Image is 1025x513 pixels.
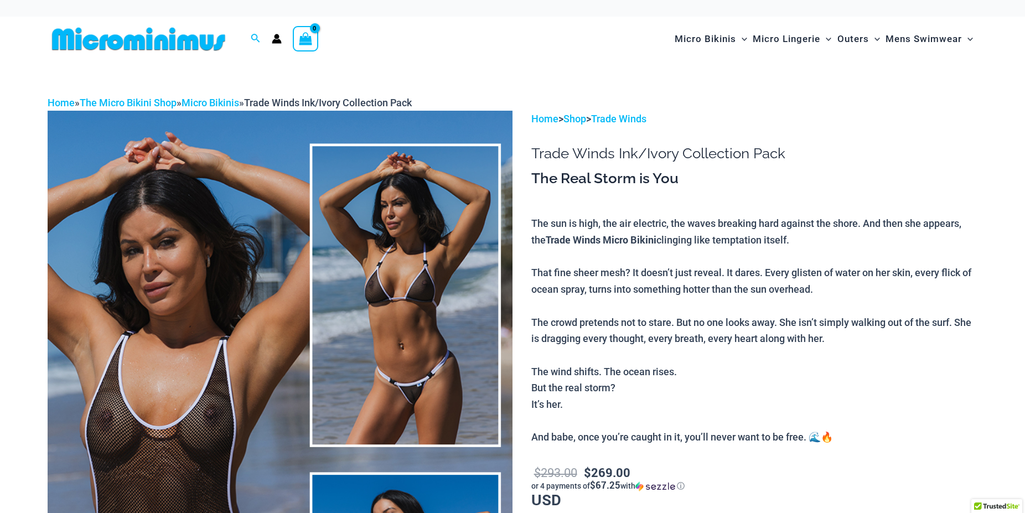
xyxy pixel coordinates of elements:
[48,97,412,108] span: » » »
[48,97,75,108] a: Home
[531,463,977,508] p: USD
[48,27,230,51] img: MM SHOP LOGO FLAT
[590,479,620,491] span: $67.25
[635,481,675,491] img: Sezzle
[531,480,977,491] div: or 4 payments of$67.25withSezzle Click to learn more about Sezzle
[584,464,591,480] span: $
[670,20,977,58] nav: Site Navigation
[886,25,962,53] span: Mens Swimwear
[563,113,586,125] a: Shop
[736,25,747,53] span: Menu Toggle
[835,22,883,56] a: OutersMenu ToggleMenu Toggle
[883,22,976,56] a: Mens SwimwearMenu ToggleMenu Toggle
[531,145,977,162] h1: Trade Winds Ink/Ivory Collection Pack
[531,113,558,125] a: Home
[244,97,412,108] span: Trade Winds Ink/Ivory Collection Pack
[591,113,646,125] a: Trade Winds
[531,215,977,445] p: The sun is high, the air electric, the waves breaking hard against the shore. And then she appear...
[182,97,239,108] a: Micro Bikinis
[534,464,541,480] span: $
[962,25,973,53] span: Menu Toggle
[584,464,630,480] bdi: 269.00
[251,32,261,46] a: Search icon link
[672,22,750,56] a: Micro BikinisMenu ToggleMenu Toggle
[753,25,820,53] span: Micro Lingerie
[675,25,736,53] span: Micro Bikinis
[80,97,177,108] a: The Micro Bikini Shop
[546,233,656,246] b: Trade Winds Micro Bikini
[272,34,282,44] a: Account icon link
[531,111,977,127] p: > >
[820,25,831,53] span: Menu Toggle
[531,480,977,491] div: or 4 payments of with
[293,26,318,51] a: View Shopping Cart, empty
[534,464,577,480] bdi: 293.00
[531,169,977,188] h3: The Real Storm is You
[837,25,869,53] span: Outers
[750,22,834,56] a: Micro LingerieMenu ToggleMenu Toggle
[869,25,880,53] span: Menu Toggle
